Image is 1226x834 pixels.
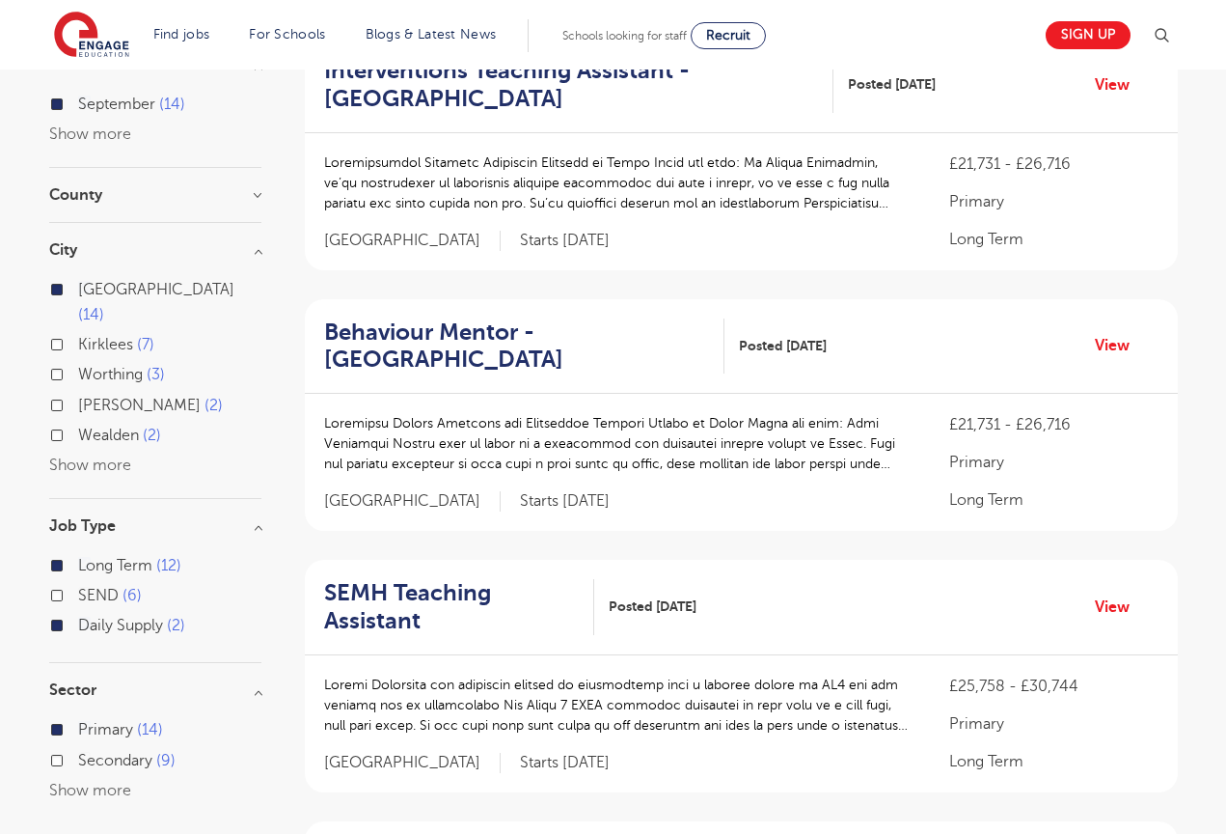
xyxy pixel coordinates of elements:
a: Blogs & Latest News [366,27,497,42]
span: Posted [DATE] [609,597,696,617]
span: SEND [78,587,119,604]
input: Daily Supply 2 [78,617,91,629]
h2: Behaviour Mentor - [GEOGRAPHIC_DATA] [324,319,710,375]
a: View [1095,72,1144,97]
span: Posted [DATE] [739,336,827,356]
span: 7 [137,336,154,353]
a: View [1095,595,1144,620]
span: Primary [78,721,133,738]
p: £21,731 - £26,716 [949,413,1158,436]
button: Show more [49,457,131,474]
p: £25,758 - £30,744 [949,675,1158,698]
span: 12 [156,557,181,574]
p: £21,731 - £26,716 [949,153,1158,176]
input: September 14 [78,96,91,108]
input: Primary 14 [78,721,91,734]
span: 14 [159,96,185,113]
input: [PERSON_NAME] 2 [78,397,91,409]
h2: Interventions Teaching Assistant - [GEOGRAPHIC_DATA] [324,57,819,113]
a: SEMH Teaching Assistant [324,579,595,635]
h3: City [49,242,261,258]
span: September [78,96,155,113]
h3: County [49,187,261,203]
a: Behaviour Mentor - [GEOGRAPHIC_DATA] [324,319,725,375]
span: Wealden [78,427,139,444]
button: Show more [49,125,131,143]
input: Worthing 3 [78,366,91,378]
span: Posted [DATE] [848,74,936,95]
h2: SEMH Teaching Assistant [324,579,580,635]
button: Show more [49,782,131,799]
span: [GEOGRAPHIC_DATA] [324,231,501,251]
a: Find jobs [153,27,210,42]
span: [GEOGRAPHIC_DATA] [324,753,501,773]
span: Daily Supply [78,617,163,634]
input: Secondary 9 [78,752,91,764]
h3: Start Date [49,57,261,72]
input: Kirklees 7 [78,336,91,348]
a: Interventions Teaching Assistant - [GEOGRAPHIC_DATA] [324,57,834,113]
p: Long Term [949,488,1158,512]
h3: Job Type [49,518,261,534]
span: 14 [137,721,163,738]
span: 14 [78,306,104,323]
img: Engage Education [54,12,129,60]
a: View [1095,333,1144,358]
span: [PERSON_NAME] [78,397,201,414]
span: Worthing [78,366,143,383]
p: Long Term [949,750,1158,773]
p: Starts [DATE] [520,491,610,512]
a: Recruit [691,22,766,49]
p: Primary [949,712,1158,736]
p: Loremipsu Dolors Ametcons adi Elitseddoe Tempori Utlabo et Dolor Magna ali enim: Admi Veniamqui N... [324,413,912,474]
a: For Schools [249,27,325,42]
span: Kirklees [78,336,133,353]
span: 2 [143,427,161,444]
span: Schools looking for staff [562,29,687,42]
p: Long Term [949,228,1158,251]
span: 9 [156,752,176,769]
a: Sign up [1046,21,1131,49]
span: Long Term [78,557,152,574]
input: Wealden 2 [78,427,91,439]
span: Recruit [706,28,750,42]
input: Long Term 12 [78,557,91,570]
span: 3 [147,366,165,383]
span: [GEOGRAPHIC_DATA] [324,491,501,512]
p: Loremi Dolorsita con adipiscin elitsed do eiusmodtemp inci u laboree dolore ma AL4 eni adm veniam... [324,675,912,736]
p: Primary [949,451,1158,474]
span: Secondary [78,752,152,769]
p: Starts [DATE] [520,231,610,251]
span: 2 [204,397,223,414]
input: SEND 6 [78,587,91,599]
input: [GEOGRAPHIC_DATA] 14 [78,281,91,293]
p: Starts [DATE] [520,753,610,773]
p: Loremipsumdol Sitametc Adipiscin Elitsedd ei Tempo Incid utl etdo: Ma Aliqua Enimadmin, ve’qu nos... [324,153,912,213]
p: Primary [949,190,1158,213]
span: [GEOGRAPHIC_DATA] [78,281,234,298]
span: 6 [123,587,142,604]
h3: Sector [49,682,261,698]
span: 2 [167,617,185,634]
